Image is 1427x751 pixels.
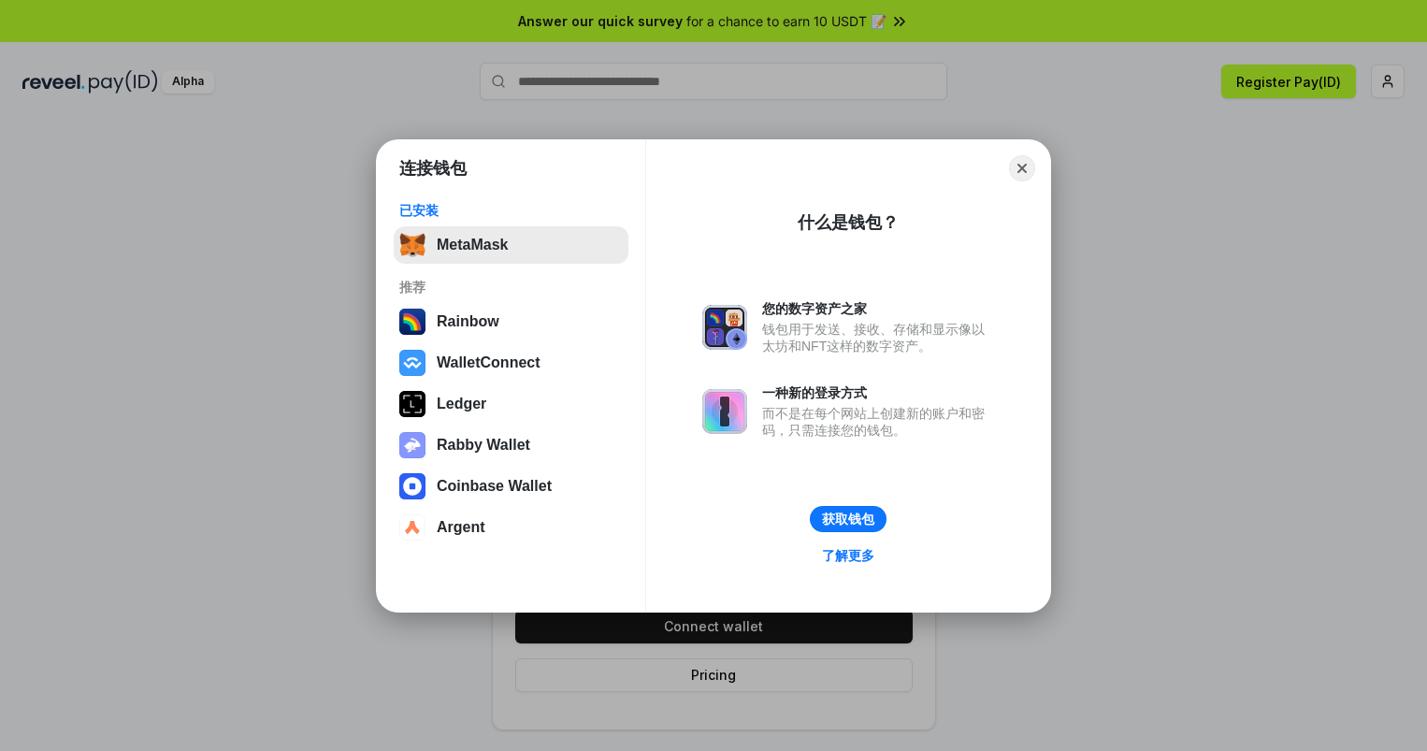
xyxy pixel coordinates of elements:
div: Rainbow [437,313,499,330]
button: WalletConnect [394,344,628,382]
button: Argent [394,509,628,546]
button: Coinbase Wallet [394,468,628,505]
button: MetaMask [394,226,628,264]
div: 钱包用于发送、接收、存储和显示像以太坊和NFT这样的数字资产。 [762,321,994,354]
div: 获取钱包 [822,511,874,527]
div: Rabby Wallet [437,437,530,454]
img: svg+xml,%3Csvg%20xmlns%3D%22http%3A%2F%2Fwww.w3.org%2F2000%2Fsvg%22%20width%3D%2228%22%20height%3... [399,391,425,417]
div: Argent [437,519,485,536]
div: WalletConnect [437,354,541,371]
div: MetaMask [437,237,508,253]
img: svg+xml,%3Csvg%20width%3D%2228%22%20height%3D%2228%22%20viewBox%3D%220%200%2028%2028%22%20fill%3D... [399,473,425,499]
img: svg+xml,%3Csvg%20width%3D%2228%22%20height%3D%2228%22%20viewBox%3D%220%200%2028%2028%22%20fill%3D... [399,514,425,541]
div: 什么是钱包？ [798,211,899,234]
img: svg+xml,%3Csvg%20xmlns%3D%22http%3A%2F%2Fwww.w3.org%2F2000%2Fsvg%22%20fill%3D%22none%22%20viewBox... [702,305,747,350]
div: Ledger [437,396,486,412]
div: 您的数字资产之家 [762,300,994,317]
a: 了解更多 [811,543,886,568]
div: 一种新的登录方式 [762,384,994,401]
img: svg+xml,%3Csvg%20width%3D%2228%22%20height%3D%2228%22%20viewBox%3D%220%200%2028%2028%22%20fill%3D... [399,350,425,376]
div: 已安装 [399,202,623,219]
div: 而不是在每个网站上创建新的账户和密码，只需连接您的钱包。 [762,405,994,439]
img: svg+xml,%3Csvg%20xmlns%3D%22http%3A%2F%2Fwww.w3.org%2F2000%2Fsvg%22%20fill%3D%22none%22%20viewBox... [399,432,425,458]
button: Close [1009,155,1035,181]
div: 推荐 [399,279,623,296]
img: svg+xml,%3Csvg%20xmlns%3D%22http%3A%2F%2Fwww.w3.org%2F2000%2Fsvg%22%20fill%3D%22none%22%20viewBox... [702,389,747,434]
button: 获取钱包 [810,506,886,532]
div: Coinbase Wallet [437,478,552,495]
img: svg+xml,%3Csvg%20width%3D%22120%22%20height%3D%22120%22%20viewBox%3D%220%200%20120%20120%22%20fil... [399,309,425,335]
button: Ledger [394,385,628,423]
button: Rainbow [394,303,628,340]
h1: 连接钱包 [399,157,467,180]
img: svg+xml,%3Csvg%20fill%3D%22none%22%20height%3D%2233%22%20viewBox%3D%220%200%2035%2033%22%20width%... [399,232,425,258]
div: 了解更多 [822,547,874,564]
button: Rabby Wallet [394,426,628,464]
